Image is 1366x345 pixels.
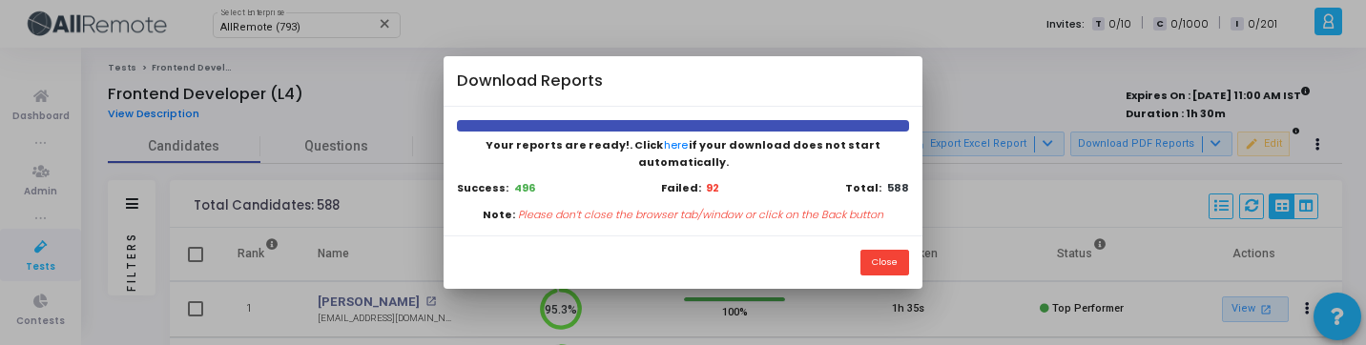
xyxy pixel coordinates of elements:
b: Note: [483,207,515,223]
button: here [663,136,689,154]
span: Your reports are ready!. Click if your download does not start automatically. [486,137,880,170]
h4: Download Reports [457,70,603,93]
b: 588 [887,180,909,195]
b: Failed: [661,180,701,196]
b: Success: [457,180,508,195]
b: Total: [845,180,881,195]
b: 92 [706,180,719,196]
button: Close [860,250,909,275]
p: Please don’t close the browser tab/window or click on the Back button [518,207,883,223]
b: 496 [514,180,535,195]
